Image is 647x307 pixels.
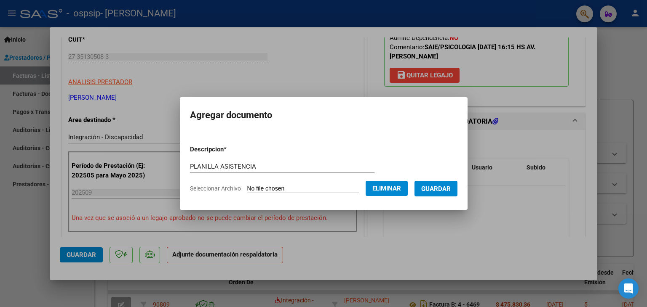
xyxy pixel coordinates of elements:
div: Open Intercom Messenger [618,278,639,299]
p: Descripcion [190,145,270,154]
h2: Agregar documento [190,107,457,123]
button: Guardar [414,181,457,196]
span: Eliminar [372,185,401,192]
span: Guardar [421,185,451,193]
span: Seleccionar Archivo [190,185,241,192]
button: Eliminar [366,181,408,196]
